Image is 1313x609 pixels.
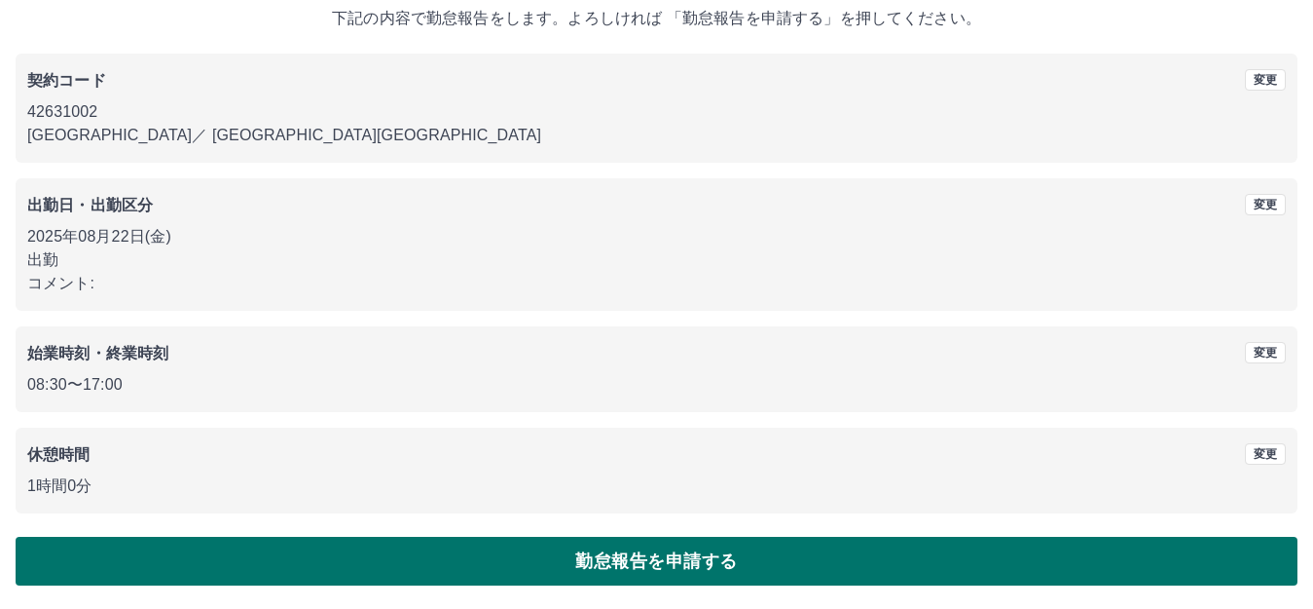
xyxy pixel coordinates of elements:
p: [GEOGRAPHIC_DATA] ／ [GEOGRAPHIC_DATA][GEOGRAPHIC_DATA] [27,124,1286,147]
b: 休憩時間 [27,446,91,463]
b: 始業時刻・終業時刻 [27,345,168,362]
p: 08:30 〜 17:00 [27,373,1286,397]
button: 変更 [1245,342,1286,363]
p: 2025年08月22日(金) [27,225,1286,248]
p: 下記の内容で勤怠報告をします。よろしければ 「勤怠報告を申請する」を押してください。 [16,7,1297,30]
button: 勤怠報告を申請する [16,537,1297,586]
button: 変更 [1245,443,1286,465]
b: 契約コード [27,72,106,89]
p: 出勤 [27,248,1286,272]
p: 42631002 [27,100,1286,124]
p: 1時間0分 [27,475,1286,498]
button: 変更 [1245,69,1286,91]
button: 変更 [1245,194,1286,215]
b: 出勤日・出勤区分 [27,197,153,213]
p: コメント: [27,272,1286,295]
